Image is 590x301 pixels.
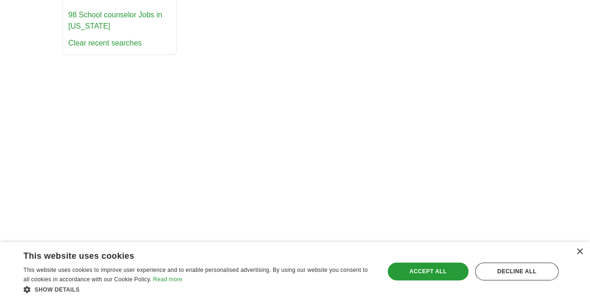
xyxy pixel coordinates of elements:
[23,247,350,262] div: This website uses cookies
[576,248,583,255] div: Close
[35,286,80,293] span: Show details
[23,285,374,294] div: Show details
[388,262,468,280] div: Accept all
[153,276,182,283] a: Read more, opens a new window
[23,267,368,283] span: This website uses cookies to improve user experience and to enable personalised advertising. By u...
[69,11,162,30] a: 98 School counselor Jobs in [US_STATE]
[475,262,559,280] div: Decline all
[69,39,142,47] a: Clear recent searches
